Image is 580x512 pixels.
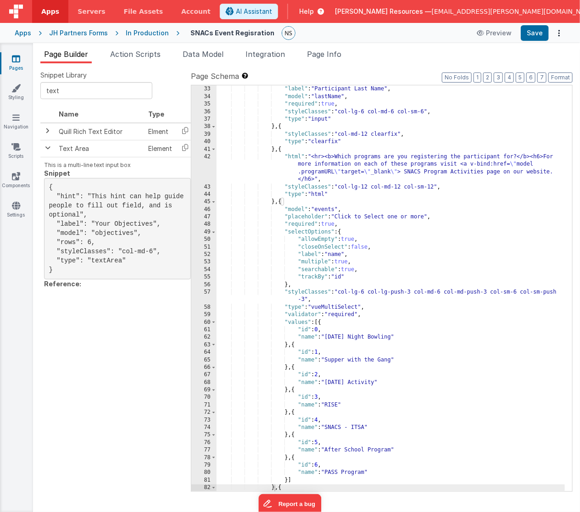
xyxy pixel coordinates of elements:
div: 68 [191,379,217,386]
div: 69 [191,386,217,394]
div: 44 [191,191,217,198]
span: File Assets [124,7,163,16]
div: 42 [191,153,217,184]
span: Action Scripts [110,50,161,59]
td: Quill Rich Text Editor [55,123,145,140]
p: This is a multi-line text input box [44,161,191,169]
div: 34 [191,93,217,100]
div: 48 [191,221,217,228]
div: 71 [191,401,217,409]
div: 58 [191,304,217,311]
div: 72 [191,409,217,416]
div: 35 [191,100,217,108]
div: 77 [191,446,217,454]
div: 40 [191,138,217,145]
span: Page Info [307,50,341,59]
button: 6 [526,72,535,83]
div: In Production [126,28,169,38]
div: 45 [191,198,217,206]
div: Apps [15,28,31,38]
div: 67 [191,371,217,378]
span: Servers [78,7,105,16]
strong: Snippet [44,169,70,177]
div: 75 [191,431,217,439]
td: Elment [145,123,176,140]
div: 53 [191,258,217,266]
div: 49 [191,228,217,236]
div: 55 [191,273,217,281]
span: Name [59,110,78,118]
div: 43 [191,184,217,191]
div: 79 [191,462,217,469]
img: 9faf6a77355ab8871252342ae372224e [282,27,295,39]
div: 59 [191,311,217,318]
div: 64 [191,349,217,356]
div: 33 [191,85,217,93]
button: 5 [516,72,524,83]
div: 63 [191,341,217,349]
div: 52 [191,251,217,258]
div: 80 [191,469,217,476]
div: 36 [191,108,217,116]
span: AI Assistant [236,7,272,16]
div: 74 [191,424,217,431]
button: Save [521,25,549,41]
button: AI Assistant [220,4,278,19]
div: 38 [191,123,217,130]
span: Page Builder [44,50,88,59]
span: Integration [245,50,285,59]
button: 1 [474,72,481,83]
div: 81 [191,477,217,484]
span: Data Model [183,50,223,59]
div: 37 [191,116,217,123]
div: 73 [191,417,217,424]
div: 47 [191,213,217,221]
div: 62 [191,334,217,341]
div: 66 [191,364,217,371]
button: No Folds [442,72,472,83]
div: JH Partners Forms [49,28,108,38]
div: 41 [191,146,217,153]
span: Help [299,7,314,16]
div: 82 [191,484,217,491]
div: 39 [191,131,217,138]
div: 57 [191,289,217,304]
div: 56 [191,281,217,289]
div: 76 [191,439,217,446]
button: 2 [483,72,492,83]
td: Text Area [55,140,145,157]
div: 65 [191,356,217,364]
h4: SNACs Event Regisration [190,29,274,36]
div: 54 [191,266,217,273]
div: 61 [191,326,217,334]
div: 46 [191,206,217,213]
span: Page Schema [191,71,239,82]
div: 51 [191,244,217,251]
span: Snippet Library [40,71,87,80]
span: [PERSON_NAME] Resources — [335,7,432,16]
div: 50 [191,236,217,243]
td: Element [145,140,176,157]
input: Search Snippets ... [40,82,152,99]
strong: Reference: [44,280,81,288]
button: 4 [505,72,514,83]
div: 70 [191,394,217,401]
pre: { "hint": "This hint can help guide people to fill out field, and is optional", "label": "Your Ob... [44,178,191,279]
button: Options [552,27,565,39]
button: Format [548,72,573,83]
span: Type [148,110,164,118]
button: Preview [471,26,517,40]
button: 7 [537,72,547,83]
button: 3 [494,72,503,83]
div: 78 [191,454,217,462]
span: Apps [41,7,59,16]
div: 60 [191,319,217,326]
